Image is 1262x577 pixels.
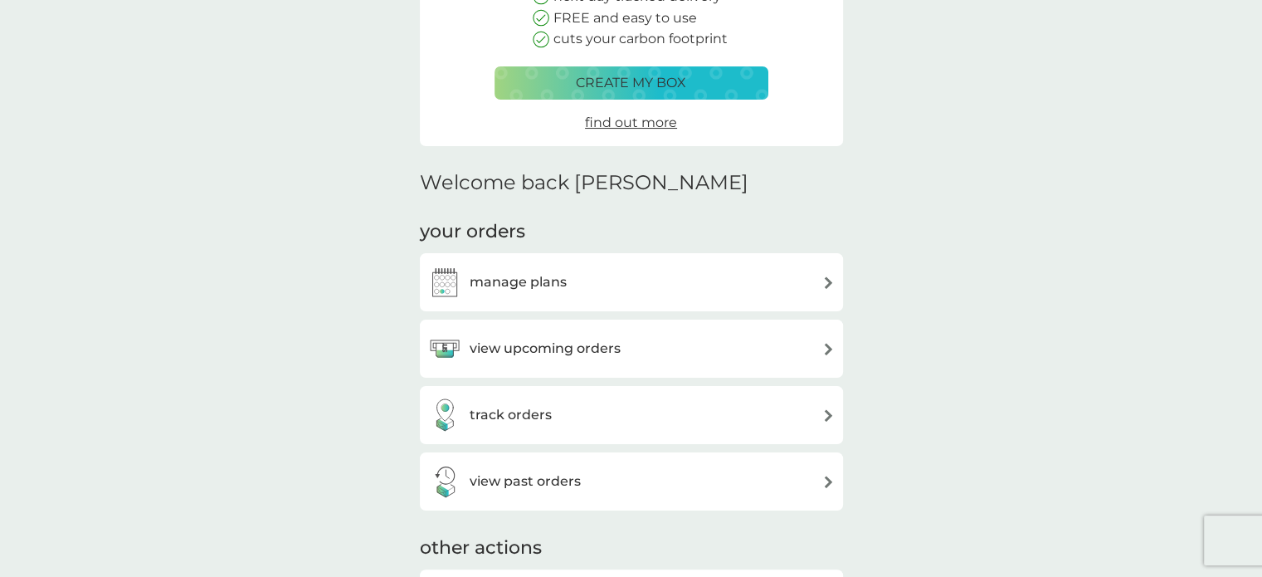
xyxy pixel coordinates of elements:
button: create my box [495,66,768,100]
p: cuts your carbon footprint [553,28,728,50]
span: find out more [585,115,677,130]
a: find out more [585,112,677,134]
h3: view upcoming orders [470,338,621,359]
img: arrow right [822,409,835,422]
img: arrow right [822,276,835,289]
img: arrow right [822,343,835,355]
h3: other actions [420,535,542,561]
h3: view past orders [470,471,581,492]
h3: manage plans [470,271,567,293]
h2: Welcome back [PERSON_NAME] [420,171,748,195]
h3: track orders [470,404,552,426]
img: arrow right [822,476,835,488]
h3: your orders [420,219,525,245]
p: FREE and easy to use [553,7,697,29]
p: create my box [576,72,686,94]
